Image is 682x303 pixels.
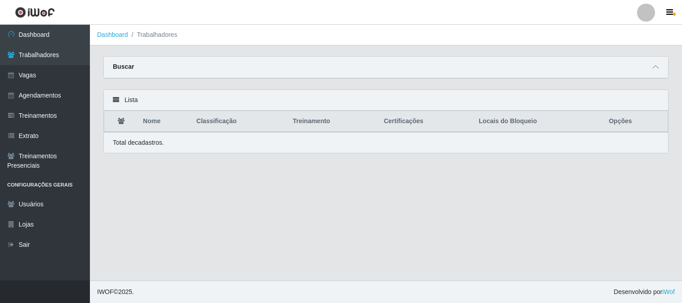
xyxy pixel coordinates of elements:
[97,288,114,295] span: IWOF
[287,111,379,132] th: Treinamento
[90,25,682,45] nav: breadcrumb
[15,7,55,18] img: CoreUI Logo
[473,111,603,132] th: Locais do Bloqueio
[128,30,178,40] li: Trabalhadores
[614,287,675,297] span: Desenvolvido por
[379,111,473,132] th: Certificações
[113,63,134,70] strong: Buscar
[603,111,668,132] th: Opções
[97,31,128,38] a: Dashboard
[97,287,134,297] span: © 2025 .
[113,138,164,147] p: Total de cadastros.
[104,90,668,111] div: Lista
[662,288,675,295] a: iWof
[191,111,287,132] th: Classificação
[138,111,191,132] th: Nome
